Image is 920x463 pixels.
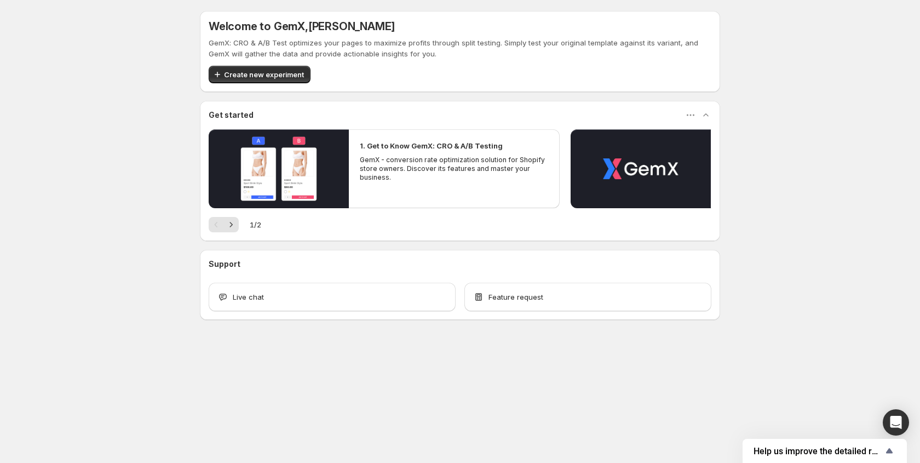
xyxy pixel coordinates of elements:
[233,291,264,302] span: Live chat
[209,259,240,270] h3: Support
[305,20,395,33] span: , [PERSON_NAME]
[754,446,883,456] span: Help us improve the detailed report for A/B campaigns
[360,156,548,182] p: GemX - conversion rate optimization solution for Shopify store owners. Discover its features and ...
[250,219,261,230] span: 1 / 2
[223,217,239,232] button: Next
[209,37,711,59] p: GemX: CRO & A/B Test optimizes your pages to maximize profits through split testing. Simply test ...
[209,20,395,33] h5: Welcome to GemX
[883,409,909,436] div: Open Intercom Messenger
[209,217,239,232] nav: Pagination
[754,444,896,458] button: Show survey - Help us improve the detailed report for A/B campaigns
[360,140,503,151] h2: 1. Get to Know GemX: CRO & A/B Testing
[571,129,711,208] button: Play video
[209,110,254,121] h3: Get started
[209,129,349,208] button: Play video
[224,69,304,80] span: Create new experiment
[209,66,311,83] button: Create new experiment
[488,291,543,302] span: Feature request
